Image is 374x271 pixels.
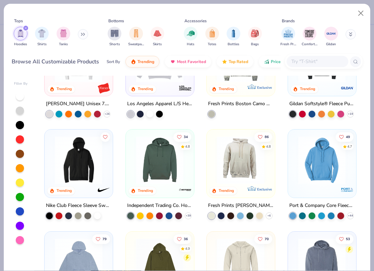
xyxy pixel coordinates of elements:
[12,58,99,66] div: Browse All Customizable Products
[59,42,68,47] span: Tanks
[302,42,317,47] span: Comfort Colors
[205,27,219,47] button: filter button
[348,112,353,116] span: + 19
[304,28,315,39] img: Comfort Colors Image
[108,27,121,47] div: filter for Shorts
[38,29,46,37] img: Shirts Image
[14,42,27,47] span: Hoodies
[302,27,317,47] button: filter button
[265,237,269,241] span: 70
[105,112,110,116] span: + 26
[57,27,70,47] div: filter for Tanks
[187,136,241,184] img: b546e1be-f4e7-4724-baba-e2e2c655fda8
[14,81,28,86] div: Filter By
[131,59,136,64] img: trending.gif
[185,246,190,251] div: 4.9
[187,29,195,37] img: Hats Image
[214,34,268,82] img: 28bc0d45-805b-48d6-b7de-c789025e6b70
[271,59,281,64] span: Price
[57,27,70,47] button: filter button
[208,29,216,37] img: Totes Image
[165,56,211,67] button: Most Favorited
[227,27,240,47] button: filter button
[37,42,47,47] span: Shirts
[133,136,187,184] img: e6109086-30fa-44e6-86c4-6101aa3cc88f
[326,42,336,47] span: Gildan
[170,59,176,64] img: most_fav.gif
[227,27,240,47] div: filter for Bottles
[178,183,192,196] img: Independent Trading Co. logo
[259,56,286,67] button: Price
[185,213,191,218] span: + 39
[340,81,354,95] img: Gildan logo
[295,136,349,184] img: 1593a31c-dba5-4ff5-97bf-ef7c6ca295f9
[14,18,23,24] div: Tops
[177,59,206,64] span: Most Favorited
[280,27,296,47] div: filter for Fresh Prints
[222,59,227,64] img: TopRated.gif
[280,27,296,47] button: filter button
[257,187,272,191] span: Exclusive
[128,27,144,47] div: filter for Sweatpants
[289,201,355,210] div: Port & Company Core Fleece Pullover Hooded Sweatshirt
[150,27,164,47] button: filter button
[46,201,111,210] div: Nike Club Fleece Sleeve Swoosh Full-Zip Hoodie
[127,201,193,210] div: Independent Trading Co. Hooded Sweatshirt
[289,99,355,108] div: Gildan Softstyle® Fleece Pullover Hooded Sweatshirt
[354,7,367,20] button: Close
[102,237,107,241] span: 79
[185,144,190,149] div: 4.8
[150,27,164,47] div: filter for Skirts
[17,29,24,37] img: Hoodies Image
[340,183,354,196] img: Port & Company logo
[97,183,111,196] img: Nike logo
[254,234,272,244] button: Like
[154,29,161,37] img: Skirts Image
[133,34,187,82] img: 6531d6c5-84f2-4e2d-81e4-76e2114e47c4
[254,132,272,141] button: Like
[153,42,162,47] span: Skirts
[46,99,111,108] div: [PERSON_NAME] Unisex 7.8 Oz. Ecosmart 50/50 Pullover Hooded Sweatshirt
[326,28,336,39] img: Gildan Image
[60,29,67,37] img: Tanks Image
[291,58,343,65] input: Try "T-Shirt"
[132,29,140,37] img: Sweatpants Image
[251,42,259,47] span: Bags
[348,213,353,218] span: + 44
[35,27,49,47] button: filter button
[125,56,159,67] button: Trending
[108,18,124,24] div: Bottoms
[35,27,49,47] div: filter for Shirts
[173,132,191,141] button: Like
[346,237,350,241] span: 53
[282,18,295,24] div: Brands
[100,132,110,141] button: Like
[205,27,219,47] div: filter for Totes
[267,213,271,218] span: + 6
[51,136,106,184] img: 5fb1a126-66ed-4dc4-a3fe-da0ba6c8f8c3
[230,29,237,37] img: Bottles Image
[92,234,110,244] button: Like
[173,234,191,244] button: Like
[346,135,350,138] span: 49
[109,42,120,47] span: Shorts
[347,144,352,149] div: 4.7
[187,42,194,47] span: Hats
[248,27,262,47] div: filter for Bags
[324,27,338,47] div: filter for Gildan
[184,27,197,47] div: filter for Hats
[184,27,197,47] button: filter button
[14,27,27,47] button: filter button
[208,201,274,210] div: Fresh Prints [PERSON_NAME]
[107,59,120,65] div: Sort By
[295,34,349,82] img: 1a07cc18-aee9-48c0-bcfb-936d85bd356b
[128,27,144,47] button: filter button
[97,81,111,95] img: Hanes logo
[228,42,239,47] span: Bottles
[257,85,272,89] span: Exclusive
[184,237,188,241] span: 36
[111,29,119,37] img: Shorts Image
[217,56,253,67] button: Top Rated
[248,27,262,47] button: filter button
[336,132,353,141] button: Like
